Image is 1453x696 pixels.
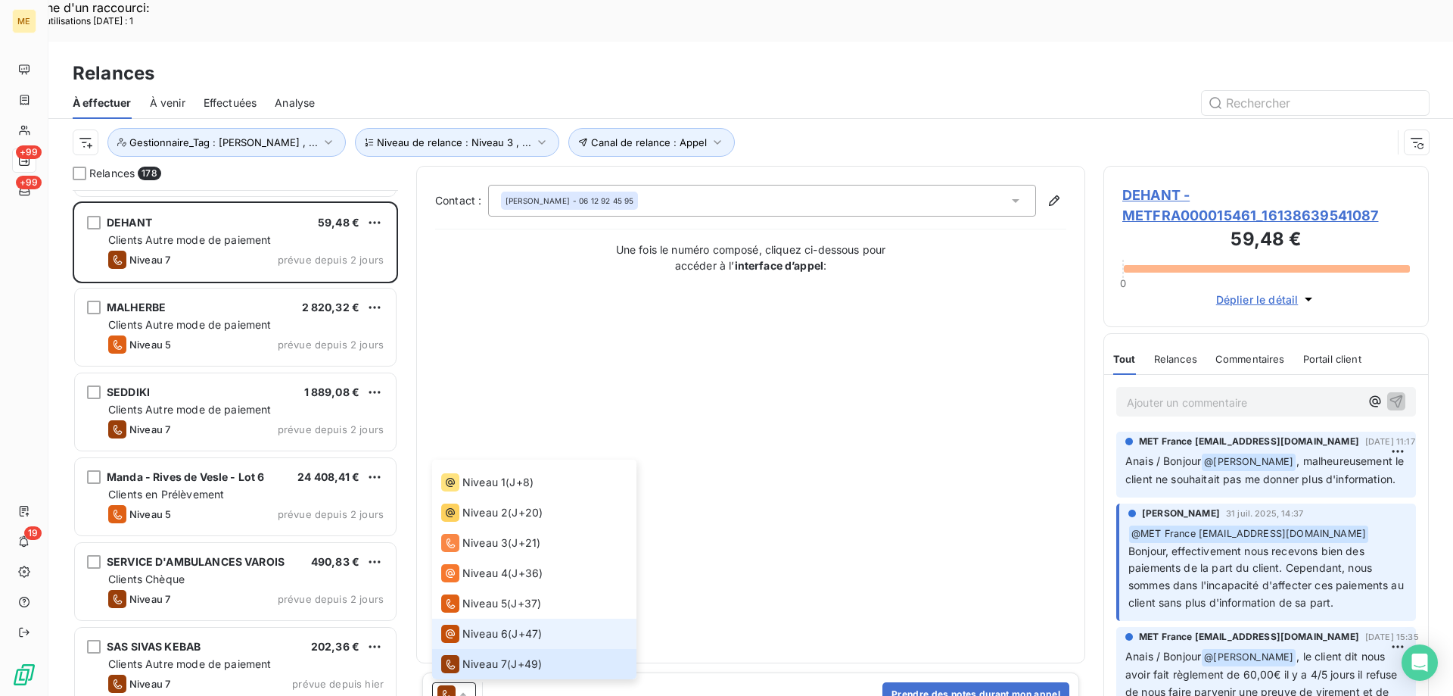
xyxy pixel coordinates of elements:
[318,216,359,229] span: 59,48 €
[16,145,42,159] span: +99
[73,60,154,87] h3: Relances
[1216,292,1299,307] span: Déplier le détail
[735,259,824,272] strong: interface d’appel
[1125,454,1408,485] span: , malheureusement le client ne souhaitait pas me donner plus d'information.
[107,216,152,229] span: DEHANT
[12,179,36,203] a: +99
[1402,645,1438,681] div: Open Intercom Messenger
[441,534,540,552] div: (
[1226,509,1303,518] span: 31 juil. 2025, 14:37
[292,678,384,690] span: prévue depuis hier
[591,136,707,148] span: Canal de relance : Appel
[506,195,570,206] span: [PERSON_NAME]
[150,95,185,111] span: À venir
[204,95,257,111] span: Effectuées
[462,475,506,490] span: Niveau 1
[129,423,170,435] span: Niveau 7
[377,136,531,148] span: Niveau de relance : Niveau 3 , ...
[107,640,201,653] span: SAS SIVAS KEBAB
[129,254,170,266] span: Niveau 7
[511,596,541,611] span: J+37 )
[1125,454,1201,467] span: Anais / Bonjour
[441,504,543,522] div: (
[509,475,534,490] span: J+8 )
[462,505,508,520] span: Niveau 2
[599,242,902,273] p: Une fois le numéro composé, cliquez ci-dessous pour accéder à l’ :
[278,593,384,605] span: prévue depuis 2 jours
[1202,649,1296,666] span: @ [PERSON_NAME]
[506,195,633,206] div: - 06 12 92 45 95
[512,535,540,551] span: J+21 )
[441,655,542,673] div: (
[108,233,272,246] span: Clients Autre mode de paiement
[1154,353,1197,365] span: Relances
[107,128,346,157] button: Gestionnaire_Tag : [PERSON_NAME] , ...
[1303,353,1361,365] span: Portail client
[73,95,132,111] span: À effectuer
[1125,650,1201,663] span: Anais / Bonjour
[1212,291,1321,308] button: Déplier le détail
[304,385,360,398] span: 1 889,08 €
[512,505,543,520] span: J+20 )
[1122,226,1410,256] h3: 59,48 €
[107,555,285,568] span: SERVICE D'AMBULANCES VAROIS
[311,555,359,568] span: 490,83 €
[278,508,384,520] span: prévue depuis 2 jours
[278,254,384,266] span: prévue depuis 2 jours
[278,339,384,351] span: prévue depuis 2 jours
[129,136,318,148] span: Gestionnaire_Tag : [PERSON_NAME] , ...
[108,573,185,585] span: Clients Chèque
[107,470,265,483] span: Manda - Rives de Vesle - Lot 6
[441,473,534,492] div: (
[462,626,508,641] span: Niveau 6
[108,403,272,416] span: Clients Autre mode de paiement
[138,167,160,180] span: 178
[108,318,272,331] span: Clients Autre mode de paiement
[1202,91,1429,115] input: Rechercher
[1365,632,1419,641] span: [DATE] 15:35
[441,595,541,613] div: (
[462,596,507,611] span: Niveau 5
[1113,353,1136,365] span: Tout
[512,566,543,581] span: J+36 )
[462,535,508,551] span: Niveau 3
[1139,435,1359,448] span: MET France [EMAIL_ADDRESS][DOMAIN_NAME]
[12,148,36,173] a: +99
[16,176,42,189] span: +99
[1365,437,1415,446] span: [DATE] 11:17
[129,593,170,605] span: Niveau 7
[297,470,359,483] span: 24 408,41 €
[1202,454,1296,471] span: @ [PERSON_NAME]
[462,657,507,672] span: Niveau 7
[1122,185,1410,226] span: DEHANT - METFRA000015461_16138639541087
[129,678,170,690] span: Niveau 7
[108,488,224,501] span: Clients en Prélèvement
[24,526,42,540] span: 19
[129,339,171,351] span: Niveau 5
[1215,353,1285,365] span: Commentaires
[1139,630,1359,644] span: MET France [EMAIL_ADDRESS][DOMAIN_NAME]
[278,423,384,435] span: prévue depuis 2 jours
[435,193,488,208] label: Contact :
[107,301,166,314] span: MALHERBE
[462,566,508,581] span: Niveau 4
[1142,507,1220,520] span: [PERSON_NAME]
[441,564,543,582] div: (
[355,128,559,157] button: Niveau de relance : Niveau 3 , ...
[1128,545,1407,610] span: Bonjour, effectivement nous recevons bien des paiements de la part du client. Cependant, nous som...
[12,663,36,687] img: Logo LeanPay
[311,640,359,653] span: 202,36 €
[1120,277,1126,289] span: 0
[275,95,315,111] span: Analyse
[129,508,171,520] span: Niveau 5
[1129,526,1368,543] span: @ MET France [EMAIL_ADDRESS][DOMAIN_NAME]
[89,166,135,181] span: Relances
[108,657,272,670] span: Clients Autre mode de paiement
[568,128,735,157] button: Canal de relance : Appel
[511,657,542,672] span: J+49 )
[302,301,360,314] span: 2 820,32 €
[441,625,542,643] div: (
[107,385,150,398] span: SEDDIKI
[512,626,542,641] span: J+47 )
